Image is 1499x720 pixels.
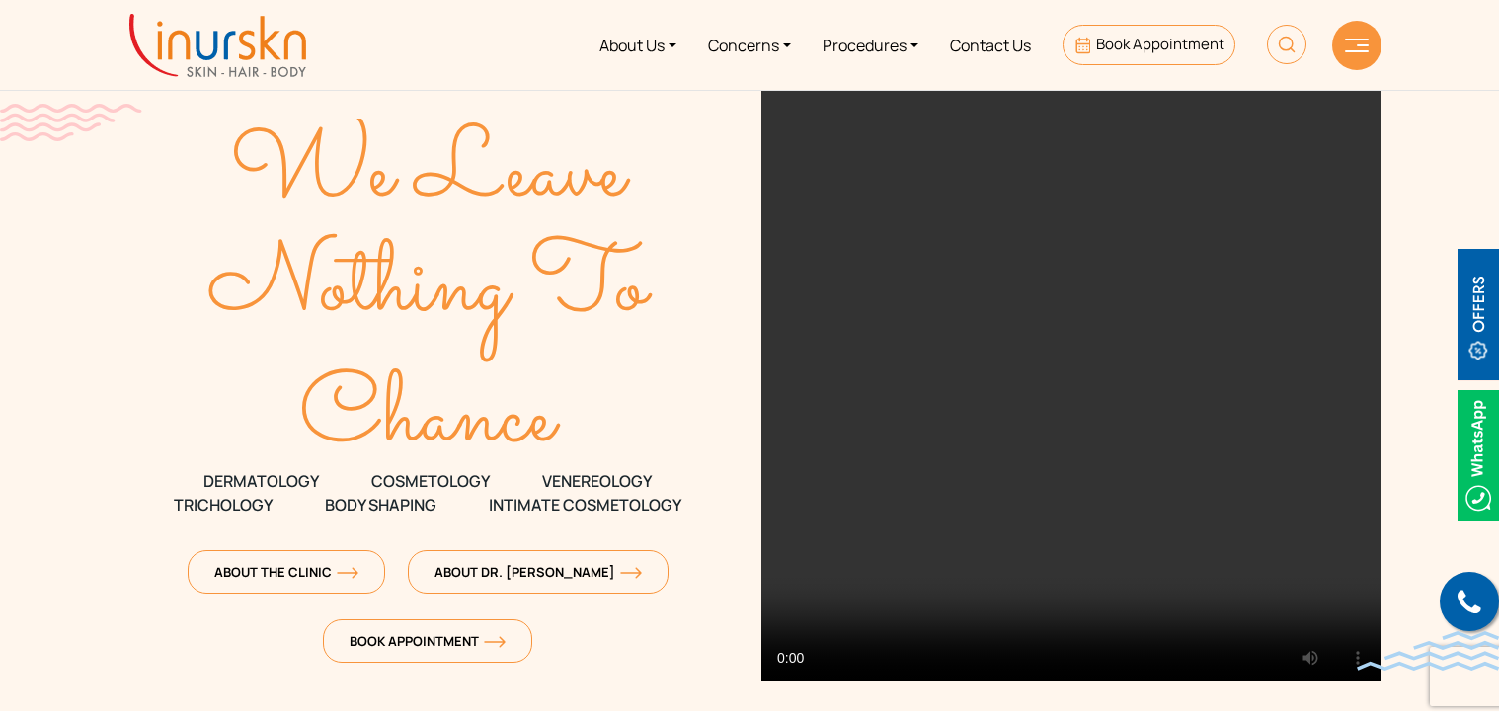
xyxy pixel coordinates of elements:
a: Procedures [807,8,934,82]
a: Book Appointmentorange-arrow [323,619,532,663]
span: Body Shaping [325,493,436,517]
text: Nothing To [208,215,654,361]
span: Book Appointment [1096,34,1224,54]
img: bluewave [1357,631,1499,671]
span: DERMATOLOGY [203,469,319,493]
img: hamLine.svg [1345,39,1369,52]
span: About Dr. [PERSON_NAME] [434,563,642,581]
a: Concerns [692,8,807,82]
img: orange-arrow [337,567,358,579]
img: HeaderSearch [1267,25,1306,64]
img: orange-arrow [484,636,506,648]
a: Book Appointment [1063,25,1235,65]
text: Chance [300,347,562,493]
img: orange-arrow [620,567,642,579]
span: Intimate Cosmetology [489,493,681,517]
img: Whatsappicon [1458,390,1499,521]
span: COSMETOLOGY [371,469,490,493]
span: VENEREOLOGY [542,469,652,493]
a: About Us [584,8,692,82]
span: TRICHOLOGY [174,493,273,517]
img: inurskn-logo [129,14,306,77]
a: Contact Us [934,8,1047,82]
a: About Dr. [PERSON_NAME]orange-arrow [408,550,669,594]
span: About The Clinic [214,563,358,581]
text: We Leave [230,102,631,248]
img: offerBt [1458,249,1499,380]
a: About The Clinicorange-arrow [188,550,385,594]
a: Whatsappicon [1458,442,1499,464]
span: Book Appointment [350,632,506,650]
